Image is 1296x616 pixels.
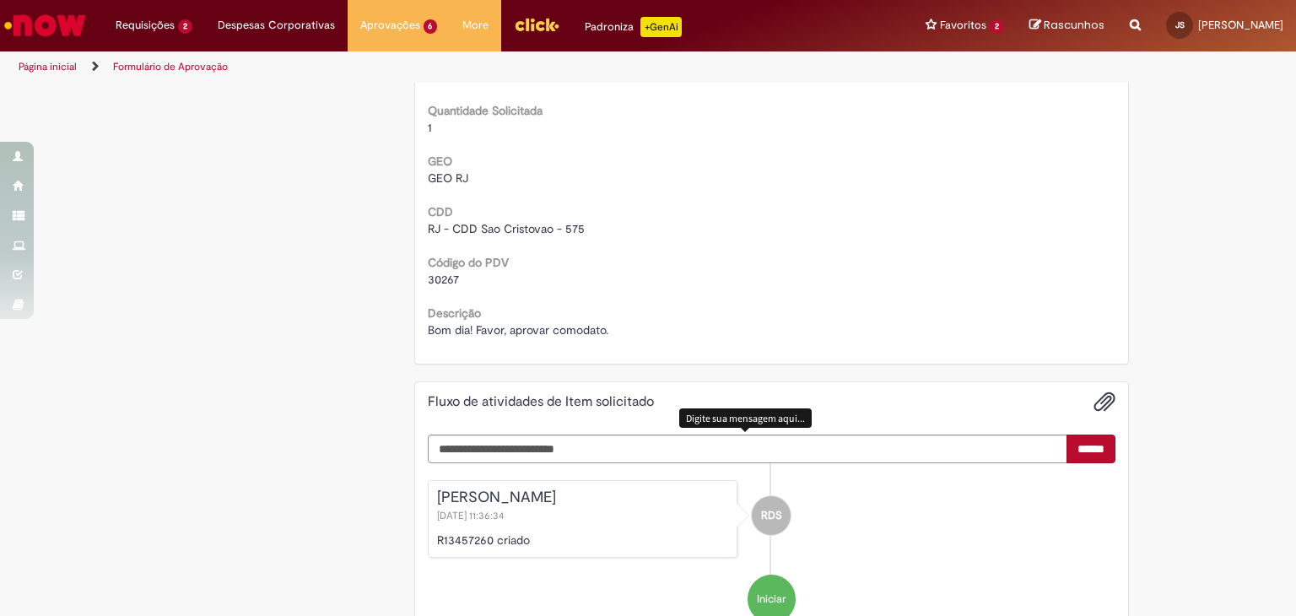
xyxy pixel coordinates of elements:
a: Formulário de Aprovação [113,60,228,73]
span: More [462,17,489,34]
h2: Fluxo de atividades de Item solicitado Histórico de tíquete [428,395,654,410]
p: R13457260 criado [437,532,729,548]
span: GEO RJ [428,170,468,186]
span: Aprovações [360,17,420,34]
textarea: Digite sua mensagem aqui... [428,435,1068,463]
span: Bom dia! Favor, aprovar comodato. [428,322,608,338]
span: Iniciar [757,592,786,608]
b: CDD [428,204,453,219]
span: Rascunhos [1044,17,1104,33]
span: Despesas Corporativas [218,17,335,34]
div: Padroniza [585,17,682,37]
span: [DATE] 11:36:34 [437,509,508,522]
span: RJ - CDD Sao Cristovao - 575 [428,221,585,236]
div: [PERSON_NAME] [437,489,729,506]
ul: Trilhas de página [13,51,851,83]
span: [PERSON_NAME] [1198,18,1283,32]
li: Rayssa Dos Santos Dias [428,480,1116,558]
img: ServiceNow [2,8,89,42]
button: Adicionar anexos [1093,391,1115,413]
b: GEO [428,154,452,169]
span: 30267 [428,272,459,287]
span: 2 [990,19,1004,34]
span: JS [1175,19,1185,30]
p: +GenAi [640,17,682,37]
a: Rascunhos [1029,18,1104,34]
div: Digite sua mensagem aqui... [679,408,812,428]
a: Página inicial [19,60,77,73]
span: Favoritos [940,17,986,34]
b: Quantidade Solicitada [428,103,543,118]
b: Código do PDV [428,255,509,270]
span: RDS [761,495,782,536]
span: Requisições [116,17,175,34]
span: 6 [424,19,438,34]
img: click_logo_yellow_360x200.png [514,12,559,37]
span: 1 [428,120,432,135]
div: Rayssa Dos Santos Dias [752,496,791,535]
b: Descrição [428,305,481,321]
span: 2 [178,19,192,34]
